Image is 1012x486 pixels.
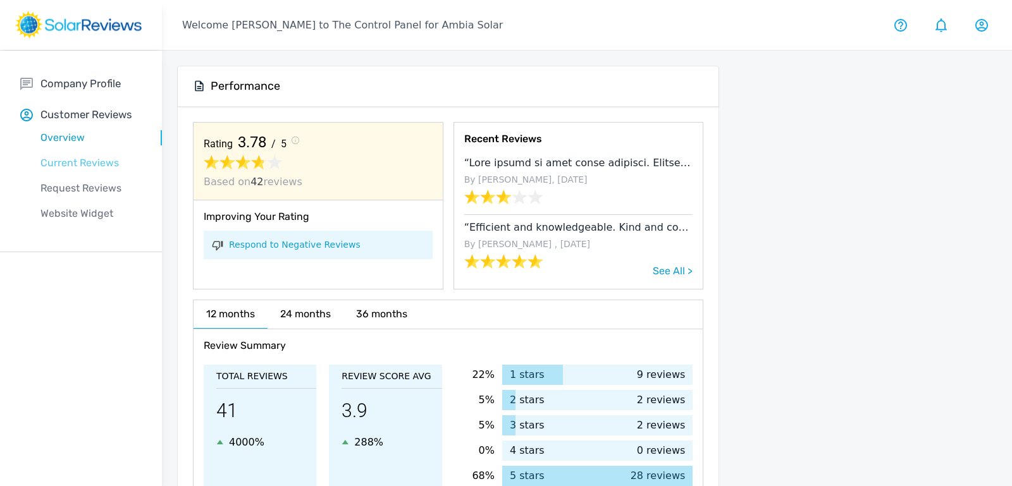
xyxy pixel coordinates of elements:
span: 3.78 [233,133,271,152]
h6: Recent Reviews [464,133,693,150]
p: Customer Reviews [40,107,132,123]
p: By [PERSON_NAME], [DATE] [464,173,693,189]
a: “Lore ipsumd si amet conse adipisci. Elitseddo, ei tempori utl E dolo magn aliquaeni admi ven qui... [464,150,693,215]
p: 2 stars [502,392,545,408]
p: 4 stars [502,443,545,458]
a: Current Reviews [20,150,162,176]
p: “Efficient and knowledgeable. Kind and considwrate. Best company i have ever had the pleasure to ... [464,220,693,238]
p: Welcome [PERSON_NAME] to The Control Panel for Ambia Solar [182,18,503,33]
p: 3 stars [502,418,545,433]
p: 4000% [229,435,264,450]
p: 0% [455,443,495,458]
p: 5% [455,418,495,433]
h6: Improving Your Rating [204,210,433,231]
p: 2 reviews [637,418,693,433]
a: Overview [20,125,162,150]
p: Website Widget [20,206,162,221]
a: Website Widget [20,201,162,226]
span: Rating [204,137,233,152]
p: 0 reviews [637,443,693,458]
p: Total Reviews [216,370,316,383]
a: Respond to Negative Reviews [229,238,361,252]
h6: 24 months [268,300,343,328]
h6: Review Summary [204,339,693,365]
p: 2 reviews [637,392,693,408]
p: 5% [455,392,495,408]
a: See All > [653,265,693,277]
p: 41 [216,389,316,435]
p: 68% [455,468,495,483]
h6: 36 months [343,300,420,328]
p: Based on reviews [204,174,433,190]
h5: Performance [211,79,280,94]
p: 9 reviews [637,367,693,382]
p: Company Profile [40,76,121,92]
p: Request Reviews [20,181,162,196]
span: / [271,137,276,152]
h6: 12 months [194,300,268,329]
p: By [PERSON_NAME] , [DATE] [464,238,693,253]
p: Current Reviews [20,155,162,171]
span: 5 [276,137,292,152]
p: 3.9 [342,389,441,435]
p: 22% [455,367,495,382]
a: “Efficient and knowledgeable. Kind and considwrate. Best company i have ever had the pleasure to ... [464,215,693,279]
p: 288% [354,435,383,450]
p: Overview [20,130,162,145]
p: Review Score Avg [342,370,441,383]
a: Request Reviews [20,176,162,201]
p: “Lore ipsumd si amet conse adipisci. Elitseddo, ei tempori utl E dolo magn aliquaeni admi ven qui... [464,155,693,173]
span: 42 [250,176,263,188]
